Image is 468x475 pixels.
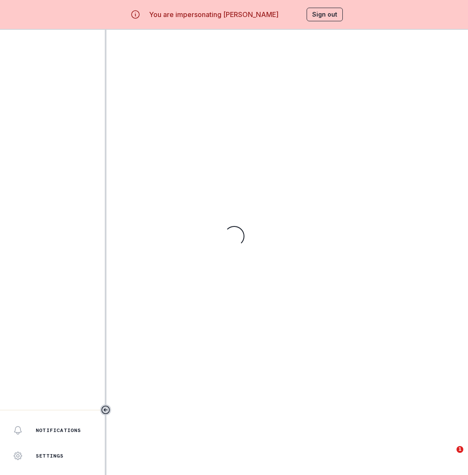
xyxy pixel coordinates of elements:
[36,452,64,459] p: Settings
[439,446,459,466] iframe: Intercom live chat
[36,427,81,434] p: Notifications
[100,404,111,415] button: Toggle sidebar
[307,8,343,21] button: Sign out
[457,446,463,453] span: 1
[149,9,279,20] p: You are impersonating [PERSON_NAME]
